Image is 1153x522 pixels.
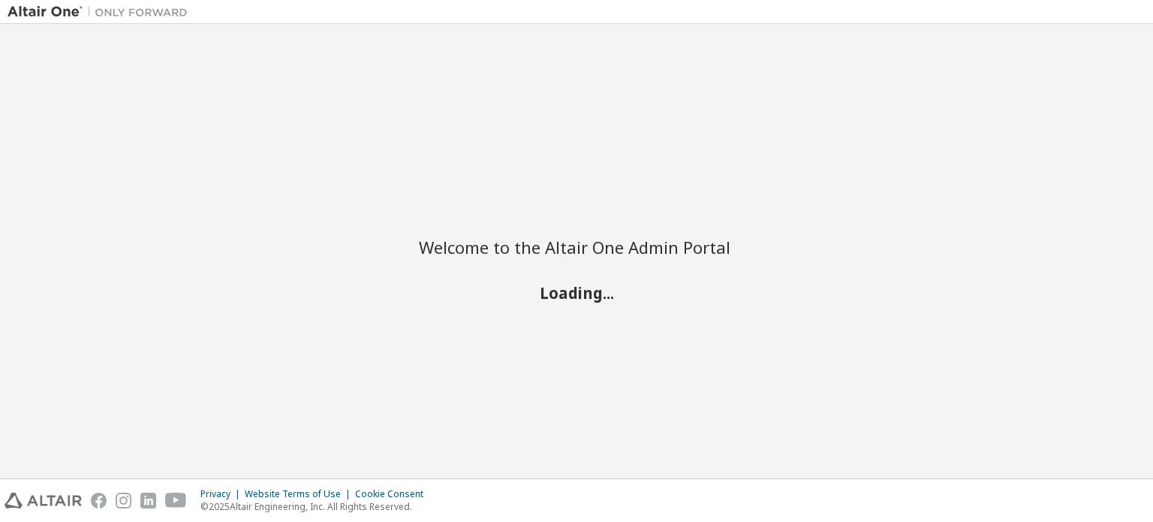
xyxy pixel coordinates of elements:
[8,5,195,20] img: Altair One
[5,493,82,508] img: altair_logo.svg
[116,493,131,508] img: instagram.svg
[140,493,156,508] img: linkedin.svg
[91,493,107,508] img: facebook.svg
[355,488,432,500] div: Cookie Consent
[200,488,245,500] div: Privacy
[245,488,355,500] div: Website Terms of Use
[419,282,734,302] h2: Loading...
[165,493,187,508] img: youtube.svg
[419,237,734,258] h2: Welcome to the Altair One Admin Portal
[200,500,432,513] p: © 2025 Altair Engineering, Inc. All Rights Reserved.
